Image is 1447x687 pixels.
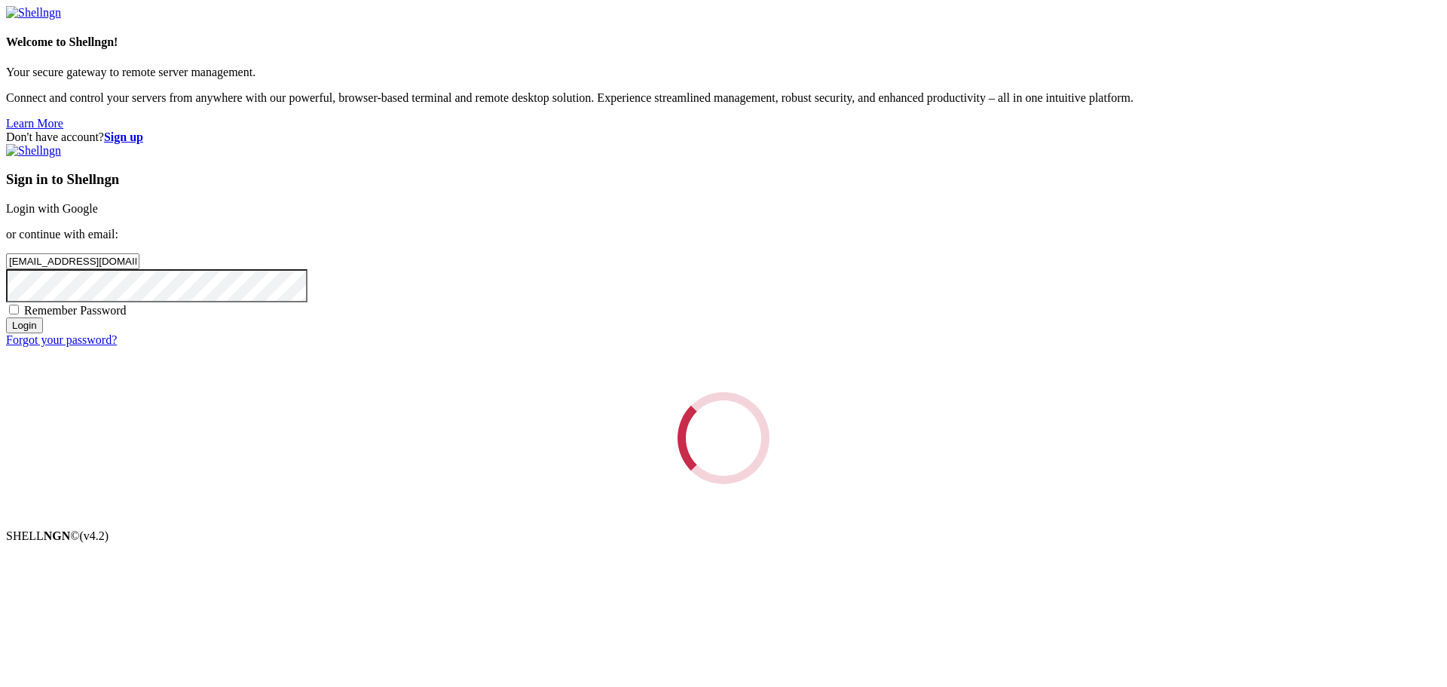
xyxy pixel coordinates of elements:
h4: Welcome to Shellngn! [6,35,1441,49]
input: Login [6,317,43,333]
b: NGN [44,529,71,542]
a: Learn More [6,117,63,130]
div: Don't have account? [6,130,1441,144]
span: 4.2.0 [80,529,109,542]
span: Remember Password [24,304,127,317]
a: Sign up [104,130,143,143]
span: SHELL © [6,529,109,542]
p: or continue with email: [6,228,1441,241]
a: Login with Google [6,202,98,215]
div: Loading... [678,392,769,484]
input: Email address [6,253,139,269]
a: Forgot your password? [6,333,117,346]
h3: Sign in to Shellngn [6,171,1441,188]
p: Your secure gateway to remote server management. [6,66,1441,79]
p: Connect and control your servers from anywhere with our powerful, browser-based terminal and remo... [6,91,1441,105]
img: Shellngn [6,144,61,158]
img: Shellngn [6,6,61,20]
input: Remember Password [9,305,19,314]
